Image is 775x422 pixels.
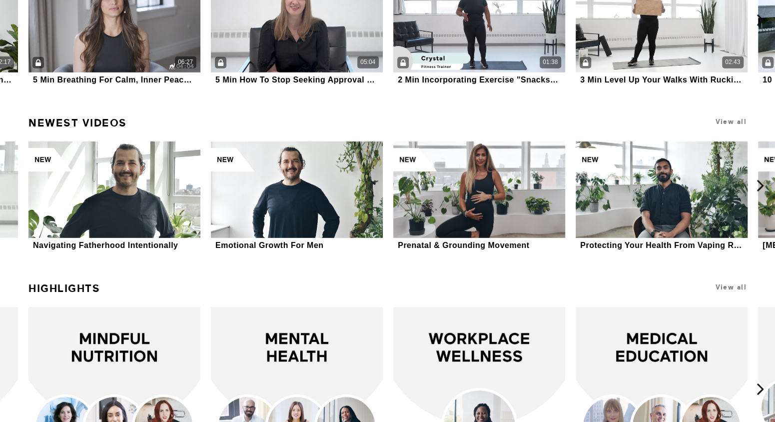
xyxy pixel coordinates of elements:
[28,141,200,251] a: Navigating Fatherhood IntentionallyNavigating Fatherhood Intentionally
[360,58,375,66] div: 05:04
[716,283,747,291] a: View all
[576,141,747,251] a: Protecting Your Health From Vaping RisksProtecting Your Health From Vaping Risks
[28,112,127,133] a: Newest Videos
[33,75,196,84] div: 5 Min Breathing For Calm, Inner Peace & Stress Relief
[580,240,743,250] div: Protecting Your Health From Vaping Risks
[211,141,382,251] a: Emotional Growth For MenEmotional Growth For Men
[215,75,378,84] div: 5 Min How To Stop Seeking Approval From Others
[393,141,565,251] a: Prenatal & Grounding MovementPrenatal & Grounding Movement
[716,118,747,125] a: View all
[178,58,193,66] div: 06:27
[398,75,561,84] div: 2 Min Incorporating Exercise "Snacks" Into Your Day
[725,58,740,66] div: 02:43
[543,58,558,66] div: 01:38
[215,240,323,250] div: Emotional Growth For Men
[28,278,100,299] a: Highlights
[398,240,529,250] div: Prenatal & Grounding Movement
[580,75,743,84] div: 3 Min Level Up Your Walks With Rucking
[33,240,178,250] div: Navigating Fatherhood Intentionally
